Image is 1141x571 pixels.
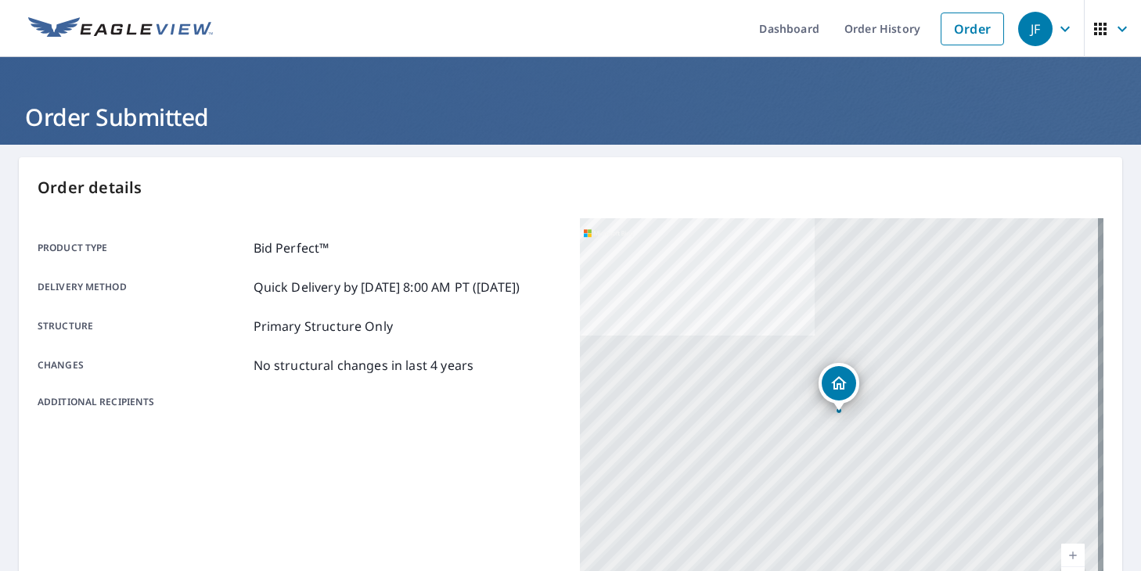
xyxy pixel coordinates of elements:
[1061,544,1085,567] a: Current Level 17, Zoom In
[38,317,247,336] p: Structure
[38,239,247,257] p: Product type
[38,176,1103,199] p: Order details
[28,17,213,41] img: EV Logo
[819,363,859,411] div: Dropped pin, building 1, Residential property, 14 Farview Dr Hackettstown, NJ 07840
[38,356,247,375] p: Changes
[941,13,1004,45] a: Order
[1018,12,1053,46] div: JF
[19,101,1122,133] h1: Order Submitted
[254,317,393,336] p: Primary Structure Only
[38,278,247,296] p: Delivery method
[38,395,247,409] p: Additional recipients
[254,239,329,257] p: Bid Perfect™
[254,356,474,375] p: No structural changes in last 4 years
[254,278,520,296] p: Quick Delivery by [DATE] 8:00 AM PT ([DATE])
